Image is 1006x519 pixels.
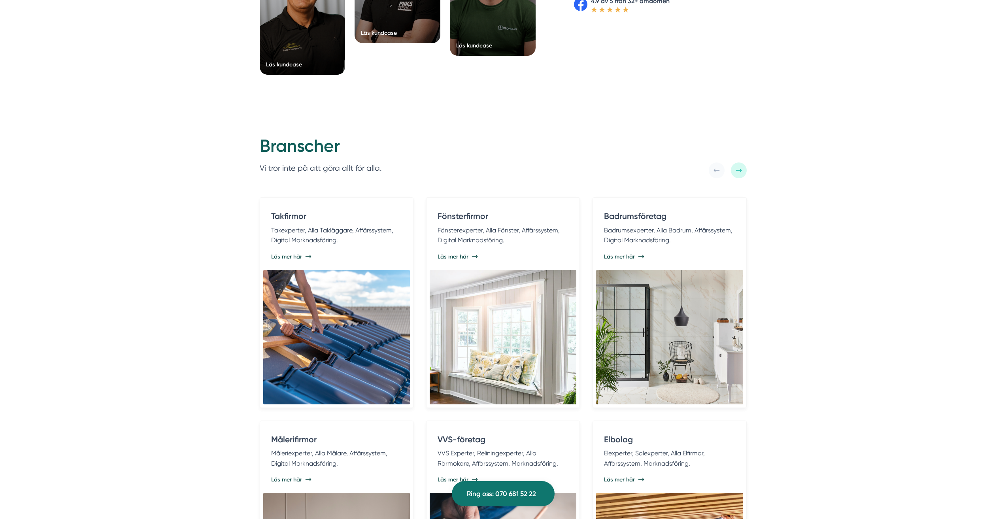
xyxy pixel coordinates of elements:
h4: Badrumsföretag [604,210,735,225]
span: Ring oss: 070 681 52 22 [467,489,536,499]
a: Ring oss: 070 681 52 22 [452,481,555,506]
p: Vi tror inte på att göra allt för alla. [260,162,382,175]
p: Elexperter, Solexperter, Alla Elfirmor, Affärssystem, Marknadsföring. [604,448,735,468]
span: Läs mer här [438,253,468,260]
h4: Elbolag [604,434,735,448]
img: Digital Marknadsföring till Fönsterfirmor [430,270,576,404]
p: VVS Experter, Reliningexperter, Alla Rörmokare, Affärssystem, Marknadsföring. [438,448,568,468]
h4: Målerifirmor [271,434,402,448]
span: Läs mer här [271,253,302,260]
span: Läs mer här [271,476,302,483]
p: Badrumsexperter, Alla Badrum, Affärssystem, Digital Marknadsföring. [604,225,735,245]
span: Läs mer här [438,476,468,483]
div: Läs kundcase [456,42,492,49]
a: Fönsterfirmor Fönsterexperter, Alla Fönster, Affärssystem, Digital Marknadsföring. Läs mer här Di... [426,197,580,408]
div: Läs kundcase [266,60,302,68]
span: Läs mer här [604,476,635,483]
a: Badrumsföretag Badrumsexperter, Alla Badrum, Affärssystem, Digital Marknadsföring. Läs mer här Di... [593,197,746,408]
img: Digital Marknadsföring till Takfirmor [263,270,410,404]
div: Läs kundcase [361,29,397,37]
h4: VVS-företag [438,434,568,448]
h4: Fönsterfirmor [438,210,568,225]
p: Fönsterexperter, Alla Fönster, Affärssystem, Digital Marknadsföring. [438,225,568,245]
h4: Takfirmor [271,210,402,225]
img: Digital Marknadsföring till Badrumsföretag [596,270,743,404]
p: Måleriexperter, Alla Målare, Affärssystem, Digital Marknadsföring. [271,448,402,468]
p: Takexperter, Alla Takläggare, Affärssystem, Digital Marknadsföring. [271,225,402,245]
a: Takfirmor Takexperter, Alla Takläggare, Affärssystem, Digital Marknadsföring. Läs mer här Digital... [260,197,413,408]
h2: Branscher [260,135,382,162]
span: Läs mer här [604,253,635,260]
